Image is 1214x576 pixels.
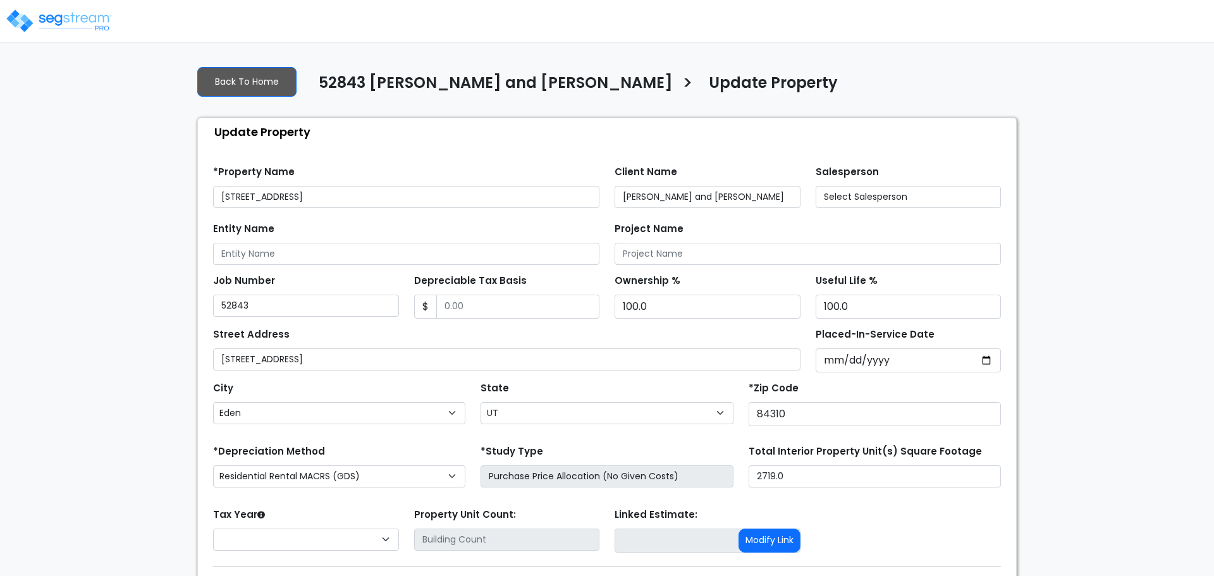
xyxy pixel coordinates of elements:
[615,222,684,236] label: Project Name
[481,444,543,459] label: *Study Type
[739,529,800,553] button: Modify Link
[414,295,437,319] span: $
[319,74,673,95] h4: 52843 [PERSON_NAME] and [PERSON_NAME]
[615,186,800,208] input: Client Name
[615,274,680,288] label: Ownership %
[436,295,600,319] input: 0.00
[213,186,599,208] input: Property Name
[213,508,265,522] label: Tax Year
[615,508,697,522] label: Linked Estimate:
[615,295,800,319] input: Ownership
[615,243,1001,265] input: Project Name
[816,328,935,342] label: Placed-In-Service Date
[213,381,233,396] label: City
[213,444,325,459] label: *Depreciation Method
[414,274,527,288] label: Depreciable Tax Basis
[709,74,838,95] h4: Update Property
[615,165,677,180] label: Client Name
[749,444,982,459] label: Total Interior Property Unit(s) Square Footage
[213,165,295,180] label: *Property Name
[213,222,274,236] label: Entity Name
[816,165,879,180] label: Salesperson
[414,508,516,522] label: Property Unit Count:
[481,381,509,396] label: State
[213,243,599,265] input: Entity Name
[213,328,290,342] label: Street Address
[414,529,600,551] input: Building Count
[213,348,800,371] input: Street Address
[5,8,113,34] img: logo_pro_r.png
[749,402,1001,426] input: Zip Code
[749,465,1001,487] input: total square foot
[204,118,1016,145] div: Update Property
[309,74,673,101] a: 52843 [PERSON_NAME] and [PERSON_NAME]
[749,381,799,396] label: *Zip Code
[682,73,693,97] h3: >
[816,295,1002,319] input: Depreciation
[699,74,838,101] a: Update Property
[816,274,878,288] label: Useful Life %
[197,67,297,97] a: Back To Home
[213,274,275,288] label: Job Number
